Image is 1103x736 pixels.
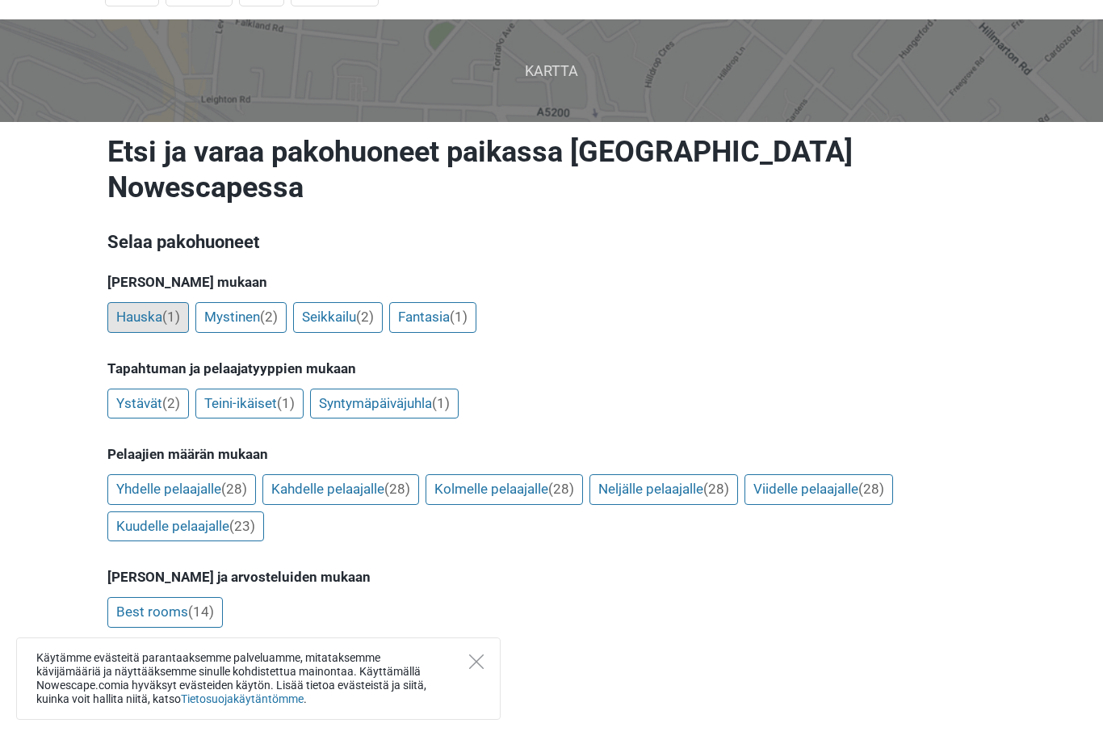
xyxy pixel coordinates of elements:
[107,302,189,333] a: Hauska(1)
[107,134,996,205] h1: Etsi ja varaa pakohuoneet paikassa [GEOGRAPHIC_DATA] Nowescapessa
[229,518,255,534] span: (23)
[195,389,304,419] a: Teini-ikäiset(1)
[450,309,468,325] span: (1)
[858,481,884,497] span: (28)
[162,395,180,411] span: (2)
[548,481,574,497] span: (28)
[426,474,583,505] a: Kolmelle pelaajalle(28)
[107,389,189,419] a: Ystävät(2)
[107,474,256,505] a: Yhdelle pelaajalle(28)
[107,446,996,462] h5: Pelaajien määrän mukaan
[260,309,278,325] span: (2)
[744,474,893,505] a: Viidelle pelaajalle(28)
[469,654,484,669] button: Close
[107,597,223,628] a: Best rooms(14)
[162,309,180,325] span: (1)
[356,309,374,325] span: (2)
[432,395,450,411] span: (1)
[16,637,501,720] div: Käytämme evästeitä parantaaksemme palveluamme, mitataksemme kävijämääriä ja näyttääksemme sinulle...
[221,481,247,497] span: (28)
[107,655,996,671] h5: [PERSON_NAME] mukaan
[107,360,996,376] h5: Tapahtuman ja pelaajatyyppien mukaan
[107,511,264,542] a: Kuudelle pelaajalle(23)
[389,302,476,333] a: Fantasia(1)
[107,229,996,255] h3: Selaa pakohuoneet
[703,481,729,497] span: (28)
[188,604,214,620] span: (14)
[293,302,383,333] a: Seikkailu(2)
[277,395,295,411] span: (1)
[262,474,419,505] a: Kahdelle pelaajalle(28)
[384,481,410,497] span: (28)
[310,389,459,419] a: Syntymäpäiväjuhla(1)
[107,274,996,290] h5: [PERSON_NAME] mukaan
[589,474,738,505] a: Neljälle pelaajalle(28)
[195,302,287,333] a: Mystinen(2)
[107,569,996,585] h5: [PERSON_NAME] ja arvosteluiden mukaan
[181,692,304,705] a: Tietosuojakäytäntömme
